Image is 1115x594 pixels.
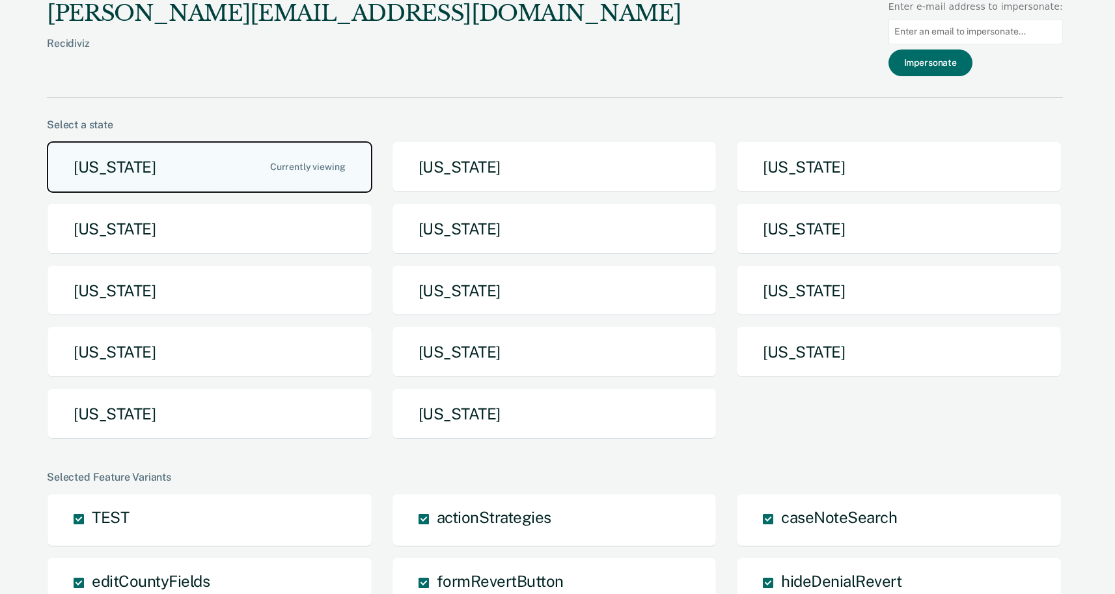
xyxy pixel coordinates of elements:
[781,508,897,526] span: caseNoteSearch
[888,19,1063,44] input: Enter an email to impersonate...
[736,141,1062,193] button: [US_STATE]
[392,141,717,193] button: [US_STATE]
[437,572,564,590] span: formRevertButton
[47,37,681,70] div: Recidiviz
[92,572,210,590] span: editCountyFields
[736,326,1062,378] button: [US_STATE]
[47,141,372,193] button: [US_STATE]
[47,265,372,317] button: [US_STATE]
[736,265,1062,317] button: [US_STATE]
[888,49,972,76] button: Impersonate
[392,388,717,440] button: [US_STATE]
[392,326,717,378] button: [US_STATE]
[47,326,372,378] button: [US_STATE]
[781,572,902,590] span: hideDenialRevert
[437,508,551,526] span: actionStrategies
[47,388,372,440] button: [US_STATE]
[47,471,1063,483] div: Selected Feature Variants
[47,203,372,255] button: [US_STATE]
[392,203,717,255] button: [US_STATE]
[92,508,129,526] span: TEST
[736,203,1062,255] button: [US_STATE]
[392,265,717,317] button: [US_STATE]
[47,119,1063,131] div: Select a state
